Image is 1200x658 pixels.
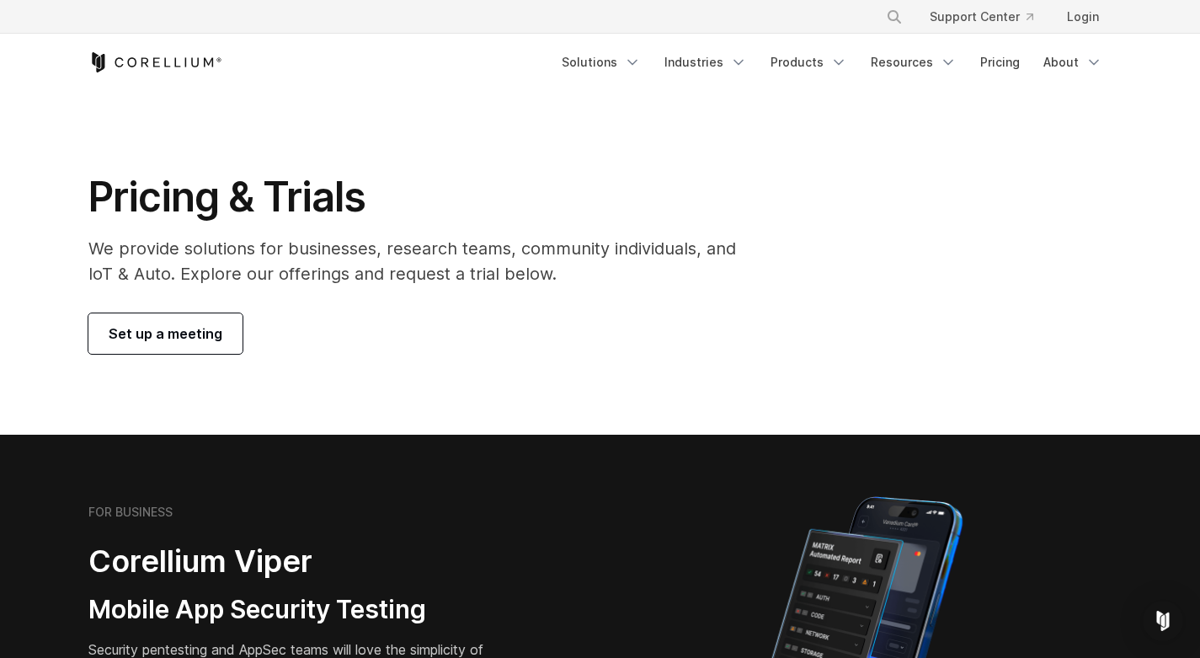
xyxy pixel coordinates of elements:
[1053,2,1112,32] a: Login
[88,52,222,72] a: Corellium Home
[879,2,909,32] button: Search
[109,324,222,344] span: Set up a meeting
[866,2,1112,32] div: Navigation Menu
[1033,47,1112,78] a: About
[88,172,760,222] h1: Pricing & Trials
[552,47,651,78] a: Solutions
[916,2,1047,32] a: Support Center
[88,543,520,580] h2: Corellium Viper
[88,313,243,354] a: Set up a meeting
[861,47,967,78] a: Resources
[552,47,1112,78] div: Navigation Menu
[1143,601,1183,641] div: Open Intercom Messenger
[88,236,760,286] p: We provide solutions for businesses, research teams, community individuals, and IoT & Auto. Explo...
[88,594,520,626] h3: Mobile App Security Testing
[654,47,757,78] a: Industries
[970,47,1030,78] a: Pricing
[88,505,173,520] h6: FOR BUSINESS
[760,47,857,78] a: Products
